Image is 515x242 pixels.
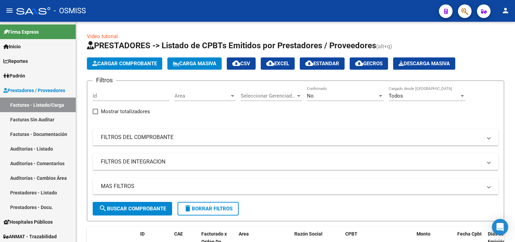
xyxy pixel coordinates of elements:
span: Firma Express [3,28,39,36]
span: CSV [232,60,250,67]
app-download-masive: Descarga masiva de comprobantes (adjuntos) [393,57,455,70]
button: Buscar Comprobante [93,202,172,215]
mat-icon: search [99,204,107,212]
span: ANMAT - Trazabilidad [3,233,57,240]
span: Borrar Filtros [184,206,233,212]
mat-panel-title: MAS FILTROS [101,183,482,190]
span: Estandar [305,60,339,67]
span: Gecros [355,60,383,67]
span: Fecha Cpbt [457,231,482,237]
span: Area [239,231,249,237]
mat-panel-title: FILTROS DE INTEGRACION [101,158,482,166]
mat-expansion-panel-header: FILTROS DEL COMPROBANTE [93,129,498,145]
mat-icon: cloud_download [355,59,363,67]
button: Carga Masiva [167,57,222,70]
span: - OSMISS [54,3,86,18]
span: EXCEL [266,60,289,67]
mat-icon: cloud_download [305,59,313,67]
mat-icon: cloud_download [266,59,274,67]
span: ID [140,231,145,237]
span: Prestadores / Proveedores [3,87,65,94]
h3: Filtros [93,75,116,85]
span: Area [174,93,229,99]
button: Descarga Masiva [393,57,455,70]
span: No [307,93,314,99]
button: Cargar Comprobante [87,57,162,70]
div: Open Intercom Messenger [492,219,508,235]
span: Todos [389,93,403,99]
button: CSV [227,57,256,70]
span: Buscar Comprobante [99,206,166,212]
span: Cargar Comprobante [92,60,157,67]
span: Mostrar totalizadores [101,107,150,116]
span: Seleccionar Gerenciador [241,93,296,99]
mat-panel-title: FILTROS DEL COMPROBANTE [101,134,482,141]
span: Hospitales Públicos [3,218,53,226]
button: Borrar Filtros [178,202,239,215]
span: Reportes [3,57,28,65]
mat-icon: person [501,6,510,15]
mat-expansion-panel-header: FILTROS DE INTEGRACION [93,154,498,170]
mat-icon: delete [184,204,192,212]
mat-expansion-panel-header: MAS FILTROS [93,178,498,194]
button: EXCEL [261,57,295,70]
a: Video tutorial [87,33,118,39]
button: Gecros [350,57,388,70]
span: Descarga Masiva [399,60,450,67]
mat-icon: menu [5,6,14,15]
span: CPBT [345,231,357,237]
span: Razón Social [294,231,323,237]
button: Estandar [300,57,345,70]
mat-icon: cloud_download [232,59,240,67]
span: (alt+q) [376,43,392,50]
span: Carga Masiva [173,60,216,67]
span: PRESTADORES -> Listado de CPBTs Emitidos por Prestadores / Proveedores [87,41,376,50]
span: CAE [174,231,183,237]
span: Monto [417,231,430,237]
span: Padrón [3,72,25,80]
span: Inicio [3,43,21,50]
